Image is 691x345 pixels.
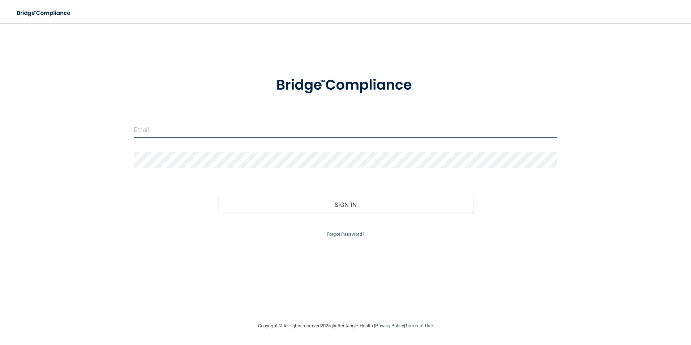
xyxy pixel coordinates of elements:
[375,323,404,328] a: Privacy Policy
[218,197,473,213] button: Sign In
[327,231,364,237] a: Forgot Password?
[566,294,682,323] iframe: Drift Widget Chat Controller
[405,323,433,328] a: Terms of Use
[261,67,430,104] img: bridge_compliance_login_screen.278c3ca4.svg
[11,6,77,21] img: bridge_compliance_login_screen.278c3ca4.svg
[134,122,558,138] input: Email
[214,314,477,337] div: Copyright © All rights reserved 2025 @ Rectangle Health | |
